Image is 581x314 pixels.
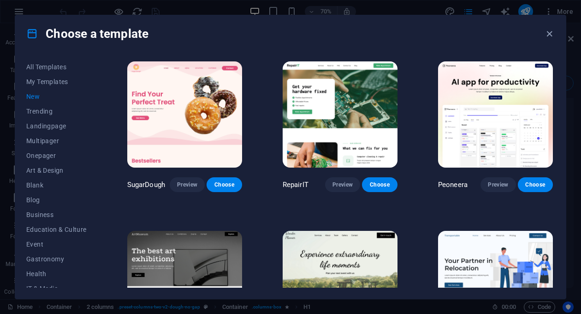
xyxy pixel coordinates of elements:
[26,237,87,252] button: Event
[438,61,553,168] img: Peoneera
[26,122,87,130] span: Landingpage
[26,89,87,104] button: New
[438,180,468,189] p: Peoneera
[26,93,87,100] span: New
[26,74,87,89] button: My Templates
[488,181,508,188] span: Preview
[26,78,87,85] span: My Templates
[26,163,87,178] button: Art & Design
[518,177,553,192] button: Choose
[26,266,87,281] button: Health
[26,226,87,233] span: Education & Culture
[26,152,87,159] span: Onepager
[480,177,516,192] button: Preview
[283,61,397,168] img: RepairIT
[26,148,87,163] button: Onepager
[26,104,87,119] button: Trending
[26,26,148,41] h4: Choose a template
[26,133,87,148] button: Multipager
[362,177,397,192] button: Choose
[26,60,87,74] button: All Templates
[127,61,242,168] img: SugarDough
[26,285,87,292] span: IT & Media
[283,180,308,189] p: RepairIT
[26,222,87,237] button: Education & Culture
[26,211,87,218] span: Business
[26,252,87,266] button: Gastronomy
[26,108,87,115] span: Trending
[332,181,353,188] span: Preview
[26,270,87,278] span: Health
[26,167,87,174] span: Art & Design
[325,177,360,192] button: Preview
[525,181,545,188] span: Choose
[26,255,87,263] span: Gastronomy
[127,180,165,189] p: SugarDough
[177,181,197,188] span: Preview
[26,193,87,207] button: Blog
[369,181,390,188] span: Choose
[26,196,87,204] span: Blog
[26,241,87,248] span: Event
[26,207,87,222] button: Business
[26,63,87,71] span: All Templates
[207,177,242,192] button: Choose
[26,181,87,189] span: Blank
[214,181,234,188] span: Choose
[26,281,87,296] button: IT & Media
[26,119,87,133] button: Landingpage
[26,137,87,145] span: Multipager
[26,178,87,193] button: Blank
[170,177,205,192] button: Preview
